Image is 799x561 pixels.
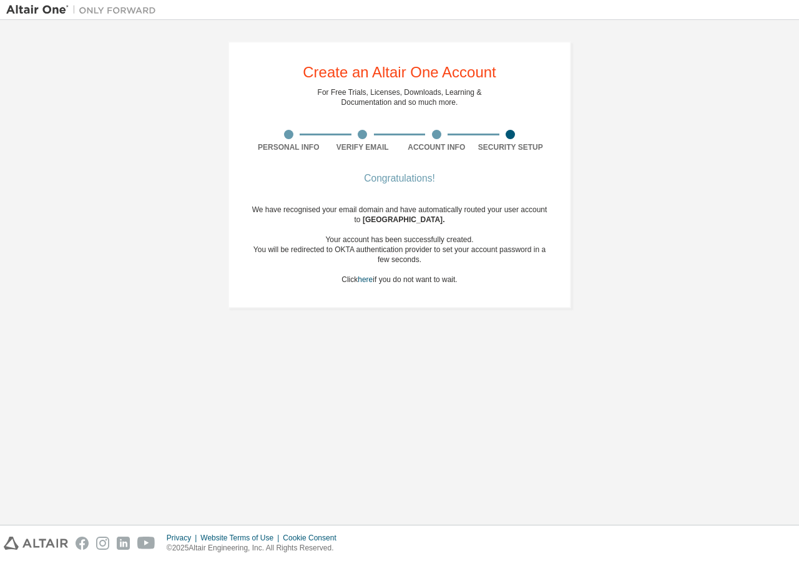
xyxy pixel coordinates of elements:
p: © 2025 Altair Engineering, Inc. All Rights Reserved. [167,543,344,554]
div: Verify Email [326,142,400,152]
img: facebook.svg [76,537,89,550]
div: Congratulations! [252,175,547,182]
div: We have recognised your email domain and have automatically routed your user account to Click if ... [252,205,547,285]
a: here [358,275,373,284]
div: Account Info [399,142,474,152]
div: Create an Altair One Account [303,65,496,80]
img: Altair One [6,4,162,16]
img: instagram.svg [96,537,109,550]
div: For Free Trials, Licenses, Downloads, Learning & Documentation and so much more. [318,87,482,107]
div: You will be redirected to OKTA authentication provider to set your account password in a few seco... [252,245,547,265]
div: Your account has been successfully created. [252,235,547,245]
img: youtube.svg [137,537,155,550]
img: altair_logo.svg [4,537,68,550]
div: Website Terms of Use [200,533,283,543]
div: Security Setup [474,142,548,152]
span: [GEOGRAPHIC_DATA] . [363,215,445,224]
div: Cookie Consent [283,533,343,543]
img: linkedin.svg [117,537,130,550]
div: Privacy [167,533,200,543]
div: Personal Info [252,142,326,152]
